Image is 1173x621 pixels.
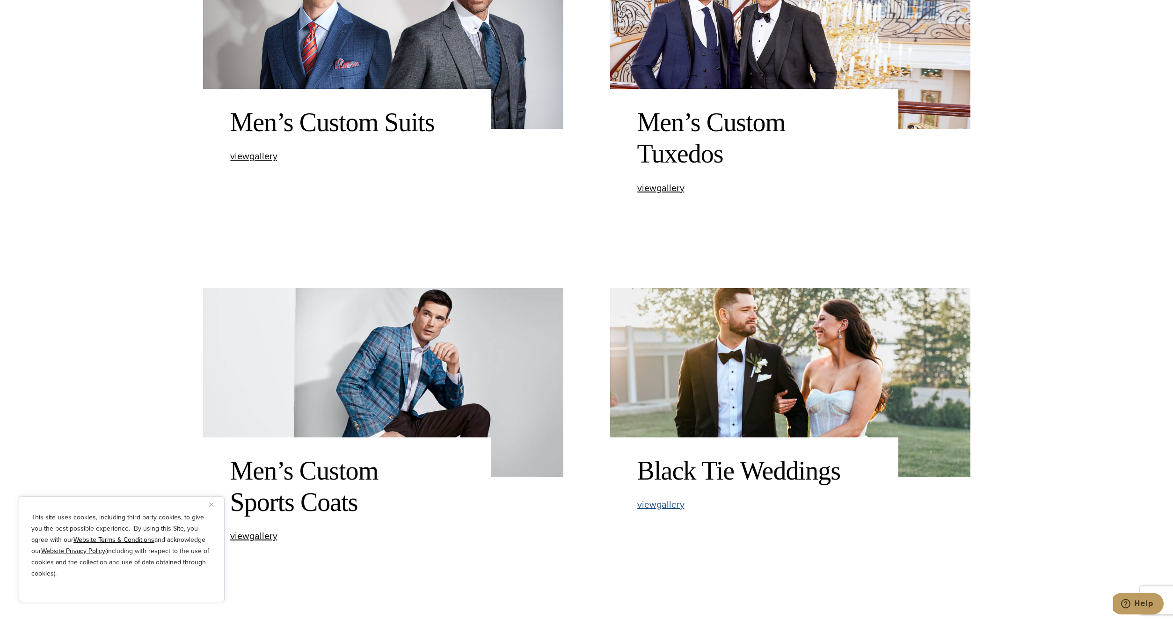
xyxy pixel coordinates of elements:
a: viewgallery [637,500,685,510]
img: Bride & groom outside. Bride wearing low cut wedding dress. Groom wearing wedding tuxedo by Zegna. [610,288,970,477]
p: This site uses cookies, including third party cookies, to give you the best possible experience. ... [31,512,212,579]
span: view gallery [637,181,685,195]
h2: Black Tie Weddings [637,455,871,487]
img: Client in blue bespoke Loro Piana sportscoat, white shirt. [203,288,563,477]
a: viewgallery [637,183,685,193]
a: Website Terms & Conditions [73,535,154,545]
a: Website Privacy Policy [41,546,105,556]
iframe: Opens a widget where you can chat to one of our agents [1113,593,1164,616]
h2: Men’s Custom Sports Coats [230,455,464,518]
h2: Men’s Custom Tuxedos [637,107,871,170]
span: view gallery [230,149,277,163]
button: Close [209,499,220,510]
span: view gallery [637,497,685,511]
a: viewgallery [230,151,277,161]
img: Close [209,503,213,507]
a: viewgallery [230,531,277,541]
h2: Men’s Custom Suits [230,107,464,138]
span: view gallery [230,529,277,543]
